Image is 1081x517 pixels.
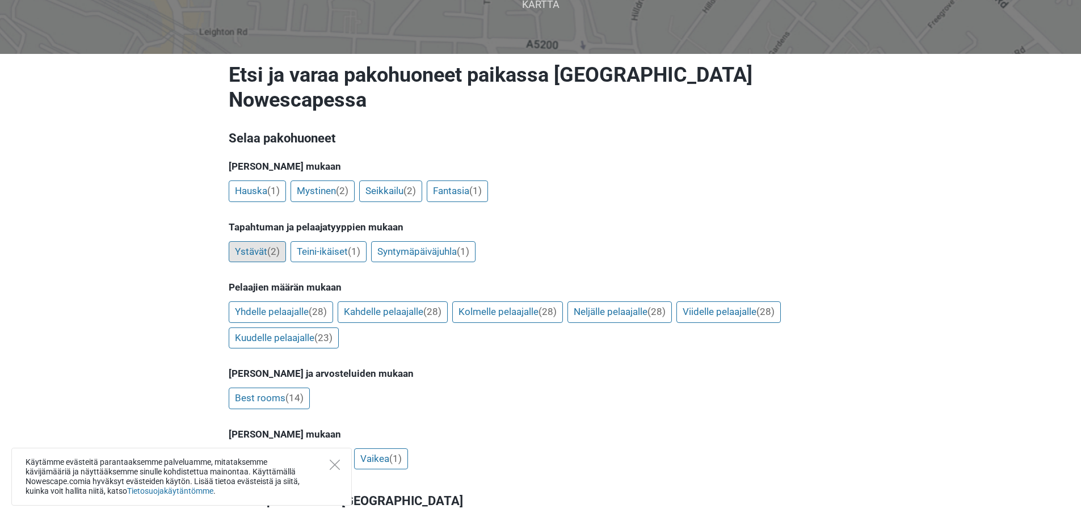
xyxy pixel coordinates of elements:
a: Neljälle pelaajalle(28) [567,301,672,323]
a: Kuudelle pelaajalle(23) [229,327,339,349]
a: Tietosuojakäytäntömme [127,486,213,495]
h5: [PERSON_NAME] mukaan [229,428,853,440]
a: Hauska(1) [229,180,286,202]
a: Syntymäpäiväjuhla(1) [371,241,476,263]
span: (1) [469,185,482,196]
span: (2) [267,246,280,257]
span: (28) [647,306,666,317]
a: Yhdelle pelaajalle(28) [229,301,333,323]
span: (1) [348,246,360,257]
a: Best rooms(14) [229,388,310,409]
a: Fantasia(1) [427,180,488,202]
span: (2) [403,185,416,196]
span: (2) [336,185,348,196]
h3: Selaa pakohuoneet [229,129,853,148]
a: Kahdelle pelaajalle(28) [338,301,448,323]
span: (28) [539,306,557,317]
a: Ystävät(2) [229,241,286,263]
h5: Tapahtuman ja pelaajatyyppien mukaan [229,221,853,233]
span: (1) [389,453,402,464]
h1: Etsi ja varaa pakohuoneet paikassa [GEOGRAPHIC_DATA] Nowescapessa [229,62,853,112]
div: Käytämme evästeitä parantaaksemme palveluamme, mitataksemme kävijämääriä ja näyttääksemme sinulle... [11,448,352,506]
a: Vaikea(1) [354,448,408,470]
h3: Kaikki pakohuoneet [GEOGRAPHIC_DATA] [229,486,853,516]
span: (23) [314,332,333,343]
h5: [PERSON_NAME] mukaan [229,161,853,172]
a: Teini-ikäiset(1) [291,241,367,263]
h5: Pelaajien määrän mukaan [229,281,853,293]
span: (28) [756,306,775,317]
button: Close [330,460,340,470]
a: Kolmelle pelaajalle(28) [452,301,563,323]
span: (14) [285,392,304,403]
span: (28) [423,306,441,317]
a: Mystinen(2) [291,180,355,202]
span: (1) [267,185,280,196]
a: Seikkailu(2) [359,180,422,202]
a: Viidelle pelaajalle(28) [676,301,781,323]
h5: [PERSON_NAME] ja arvosteluiden mukaan [229,368,853,379]
span: (28) [309,306,327,317]
span: (1) [457,246,469,257]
